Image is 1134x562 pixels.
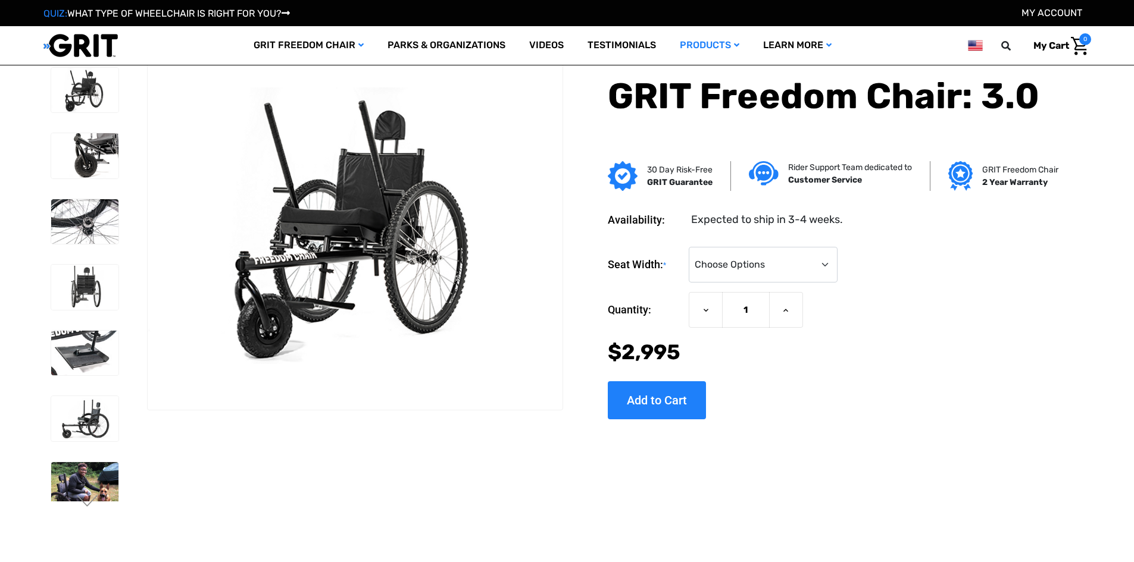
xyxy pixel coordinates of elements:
[43,8,290,19] a: QUIZ:WHAT TYPE OF WHEELCHAIR IS RIGHT FOR YOU?
[647,163,713,175] p: 30 Day Risk-Free
[608,211,683,227] dt: Availability:
[1007,33,1024,58] input: Search
[376,26,517,65] a: Parks & Organizations
[749,161,779,185] img: Customer service
[1033,40,1069,51] span: My Cart
[51,133,118,178] img: GRIT Freedom Chair: 3.0
[968,38,982,53] img: us.png
[576,26,668,65] a: Testimonials
[51,68,118,113] img: GRIT Freedom Chair: 3.0
[608,381,706,419] input: Add to Cart
[948,161,973,190] img: Grit freedom
[691,211,843,227] dd: Expected to ship in 3-4 weeks.
[1021,7,1082,18] a: Account
[788,161,912,173] p: Rider Support Team dedicated to
[982,163,1058,175] p: GRIT Freedom Chair
[982,177,1048,187] strong: 2 Year Warranty
[1079,33,1091,45] span: 0
[43,8,67,19] span: QUIZ:
[51,462,118,513] img: GRIT Freedom Chair: 3.0
[608,291,683,327] label: Quantity:
[1024,33,1091,58] a: Cart with 0 items
[608,246,683,282] label: Seat Width:
[242,26,376,65] a: GRIT Freedom Chair
[647,177,713,187] strong: GRIT Guarantee
[43,33,118,58] img: GRIT All-Terrain Wheelchair and Mobility Equipment
[517,26,576,65] a: Videos
[608,161,638,190] img: GRIT Guarantee
[668,26,751,65] a: Products
[1071,37,1088,55] img: Cart
[75,495,100,509] button: Go to slide 2 of 3
[51,199,118,244] img: GRIT Freedom Chair: 3.0
[608,74,1054,117] h1: GRIT Freedom Chair: 3.0
[51,265,118,310] img: GRIT Freedom Chair: 3.0
[148,87,562,363] img: GRIT Freedom Chair: 3.0
[51,396,118,441] img: GRIT Freedom Chair: 3.0
[788,174,862,184] strong: Customer Service
[51,331,118,376] img: GRIT Freedom Chair: 3.0
[751,26,844,65] a: Learn More
[608,340,680,365] span: $2,995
